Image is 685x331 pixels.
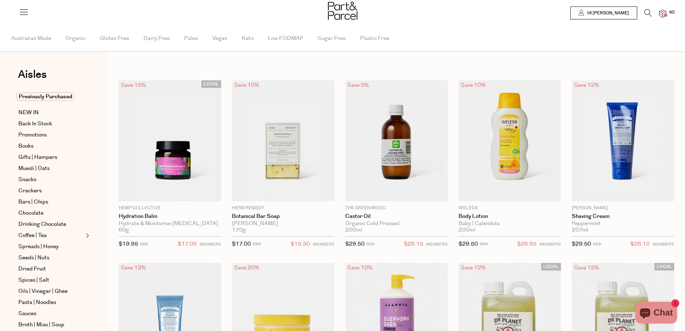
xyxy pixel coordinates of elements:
span: Paleo [184,26,198,51]
a: Dried Fruit [18,265,84,273]
span: 207ml [572,227,588,233]
div: Save 10% [458,80,488,90]
span: LOCAL [201,80,221,88]
a: Bars | Chips [18,198,84,206]
span: Gluten Free [100,26,129,51]
small: RRP [253,242,261,247]
span: 200ml [458,227,475,233]
div: Save 5% [345,80,371,90]
a: Body Lotion [458,213,561,220]
span: Sugar Free [318,26,346,51]
a: Shaving Cream [572,213,674,220]
span: Dairy Free [143,26,170,51]
span: Oils | Vinegar | Ghee [18,287,68,296]
span: Organic [65,26,86,51]
span: $29.50 [345,240,365,248]
span: Crackers [18,187,42,195]
span: Promotions [18,131,47,139]
p: [PERSON_NAME] [572,205,674,211]
a: NEW IN [18,108,84,117]
a: Seeds | Nuts [18,254,84,262]
button: Expand/Collapse Coffee | Tea [84,231,89,240]
span: Spreads | Honey [18,242,59,251]
div: Hydrate & Moisturise [MEDICAL_DATA] [119,220,221,227]
small: RRP [593,242,601,247]
a: 40 [659,10,666,17]
span: Gifts | Hampers [18,153,57,162]
span: LOCAL [654,263,674,270]
a: Botanical Bar Soap [232,213,334,220]
span: Drinking Chocolate [18,220,66,229]
span: $28.15 [404,240,423,249]
small: RRP [366,242,375,247]
p: Weleda [458,205,561,211]
div: Save 15% [119,80,148,90]
a: Spreads | Honey [18,242,84,251]
a: Broth | Miso | Soup [18,321,84,329]
img: Botanical Bar Soap [232,80,334,201]
div: [PERSON_NAME] [232,220,334,227]
div: Save 20% [232,263,261,273]
span: Australian Made [11,26,51,51]
small: MEMBERS [653,242,674,247]
span: Hi [PERSON_NAME] [585,10,629,16]
a: Castor Oil [345,213,448,220]
a: Hydration Balm [119,213,221,220]
div: Save 12% [119,263,148,273]
img: Hydration Balm [119,80,221,201]
div: Organic Cold Pressed [345,220,448,227]
small: MEMBERS [539,242,561,247]
div: Save 10% [345,263,375,273]
span: $17.00 [232,240,251,248]
a: Coffee | Tea [18,231,84,240]
span: 60g [119,227,129,233]
a: Spices | Salt [18,276,84,285]
a: Snacks [18,175,84,184]
p: Hemp Collective [119,205,221,211]
a: Hi [PERSON_NAME] [570,6,637,19]
span: Bars | Chips [18,198,48,206]
span: Coffee | Tea [18,231,47,240]
span: Chocolate [18,209,44,218]
img: Castor Oil [345,80,448,201]
small: MEMBERS [313,242,334,247]
a: Muesli | Oats [18,164,84,173]
span: 40 [667,9,676,16]
a: Gifts | Hampers [18,153,84,162]
div: Baby | Calendula [458,220,561,227]
div: Peppermint [572,220,674,227]
span: Aisles [18,67,47,82]
div: Save 12% [572,263,601,273]
div: Save 10% [232,80,261,90]
span: Vegan [212,26,227,51]
span: $17.05 [178,240,197,249]
span: Keto [242,26,254,51]
img: Body Lotion [458,80,561,201]
span: 200ml [345,227,362,233]
small: RRP [480,242,488,247]
span: Sauces [18,309,36,318]
a: Pasta | Noodles [18,298,84,307]
a: Crackers [18,187,84,195]
span: $19.95 [119,240,138,248]
span: $29.50 [572,240,591,248]
small: RRP [140,242,148,247]
a: Promotions [18,131,84,139]
span: Books [18,142,33,151]
a: Sauces [18,309,84,318]
span: $15.30 [291,240,310,249]
a: Chocolate [18,209,84,218]
inbox-online-store-chat: Shopify online store chat [633,302,679,325]
a: Previously Purchased [18,93,84,101]
span: Seeds | Nuts [18,254,49,262]
span: Muesli | Oats [18,164,50,173]
span: Previously Purchased [17,93,74,101]
span: Dried Fruit [18,265,46,273]
small: MEMBERS [200,242,221,247]
span: NEW IN [18,108,39,117]
img: Shaving Cream [572,80,674,201]
a: Books [18,142,84,151]
span: $26.10 [630,240,650,249]
div: Save 12% [458,263,488,273]
span: Broth | Miso | Soup [18,321,64,329]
